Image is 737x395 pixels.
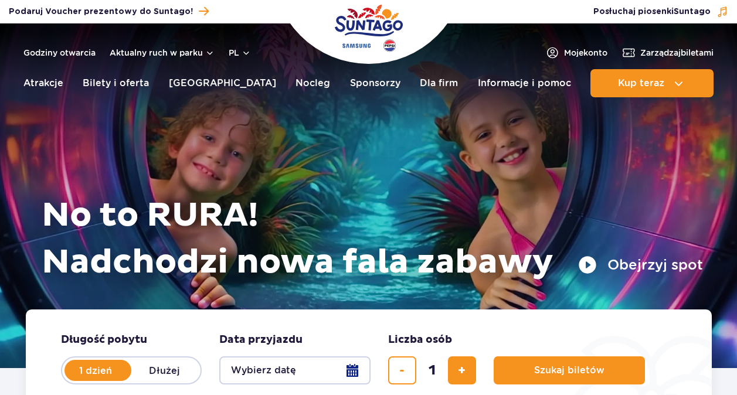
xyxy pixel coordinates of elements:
button: Obejrzyj spot [578,256,703,274]
button: dodaj bilet [448,356,476,384]
a: Godziny otwarcia [23,47,96,59]
a: Mojekonto [545,46,607,60]
label: 1 dzień [62,358,129,383]
a: Informacje i pomoc [478,69,571,97]
span: Posłuchaj piosenki [593,6,711,18]
a: [GEOGRAPHIC_DATA] [169,69,276,97]
button: Wybierz datę [219,356,371,384]
a: Podaruj Voucher prezentowy do Suntago! [9,4,209,19]
span: Podaruj Voucher prezentowy do Suntago! [9,6,193,18]
a: Dla firm [420,69,458,97]
a: Zarządzajbiletami [621,46,714,60]
span: Kup teraz [618,78,664,88]
button: Aktualny ruch w parku [110,48,215,57]
h1: No to RURA! Nadchodzi nowa fala zabawy [42,192,703,286]
span: Suntago [674,8,711,16]
a: Nocleg [296,69,330,97]
a: Atrakcje [23,69,63,97]
input: liczba biletów [418,356,446,384]
button: Posłuchaj piosenkiSuntago [593,6,728,18]
label: Dłużej [131,358,198,383]
button: pl [229,47,251,59]
span: Data przyjazdu [219,333,303,347]
button: usuń bilet [388,356,416,384]
span: Liczba osób [388,333,452,347]
span: Szukaj biletów [534,365,604,376]
span: Długość pobytu [61,333,147,347]
span: Moje konto [564,47,607,59]
a: Bilety i oferta [83,69,149,97]
button: Kup teraz [590,69,714,97]
a: Sponsorzy [350,69,400,97]
button: Szukaj biletów [494,356,645,384]
span: Zarządzaj biletami [640,47,714,59]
